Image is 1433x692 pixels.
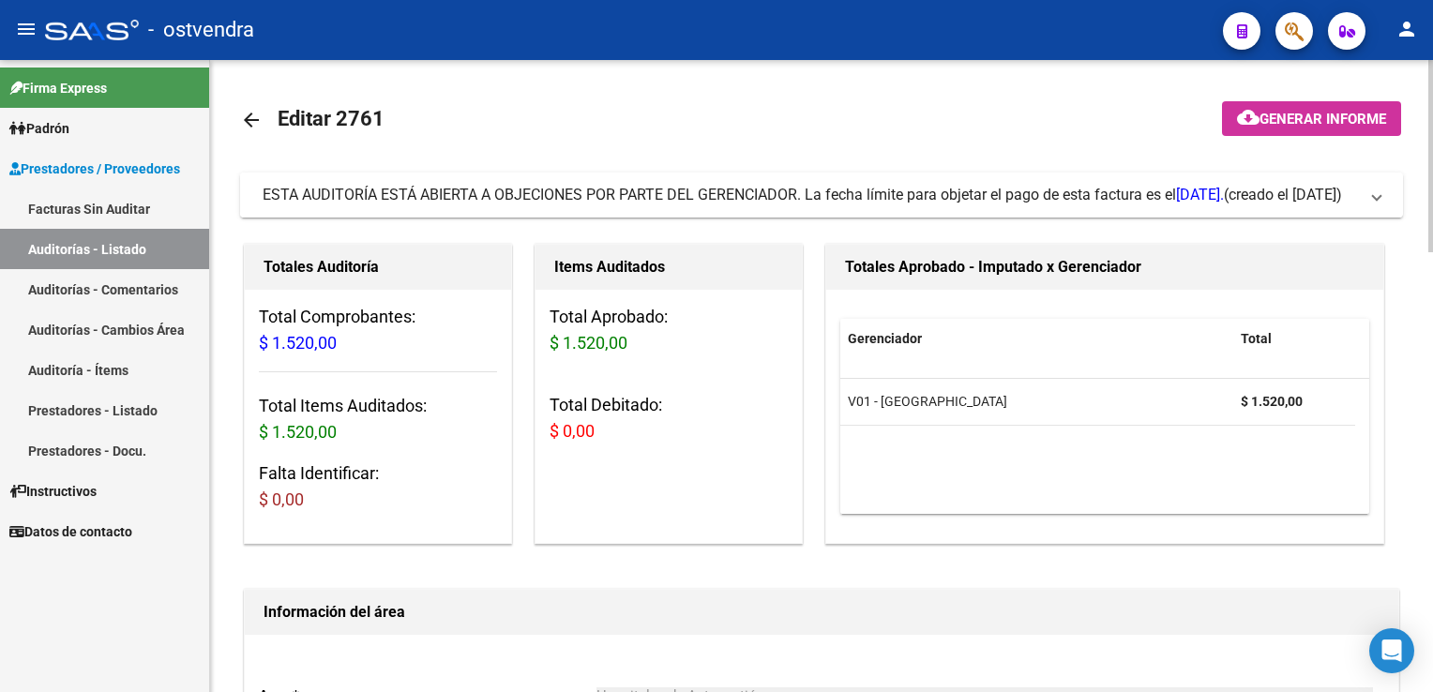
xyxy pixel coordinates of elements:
span: $ 1.520,00 [259,422,337,442]
h1: Totales Aprobado - Imputado x Gerenciador [845,252,1365,282]
h3: Total Comprobantes: [259,304,497,356]
strong: $ 1.520,00 [1241,394,1303,409]
span: $ 1.520,00 [550,333,627,353]
span: (creado el [DATE]) [1224,185,1342,205]
span: Instructivos [9,481,97,502]
span: [DATE]. [1176,186,1224,203]
datatable-header-cell: Total [1233,319,1355,359]
mat-icon: cloud_download [1237,106,1260,128]
span: V01 - [GEOGRAPHIC_DATA] [848,394,1007,409]
span: $ 0,00 [550,421,595,441]
span: Gerenciador [848,331,922,346]
button: Generar informe [1222,101,1401,136]
span: Generar informe [1260,111,1386,128]
span: Datos de contacto [9,521,132,542]
mat-icon: arrow_back [240,109,263,131]
h3: Total Aprobado: [550,304,788,356]
mat-expansion-panel-header: ESTA AUDITORÍA ESTÁ ABIERTA A OBJECIONES POR PARTE DEL GERENCIADOR. La fecha límite para objetar ... [240,173,1403,218]
h3: Total Debitado: [550,392,788,444]
span: Editar 2761 [278,107,385,130]
h1: Información del área [264,597,1380,627]
mat-icon: person [1395,18,1418,40]
h1: Items Auditados [554,252,783,282]
div: Open Intercom Messenger [1369,628,1414,673]
span: Total [1241,331,1272,346]
h3: Total Items Auditados: [259,393,497,445]
h3: Falta Identificar: [259,460,497,513]
span: $ 1.520,00 [259,333,337,353]
span: - ostvendra [148,9,254,51]
mat-icon: menu [15,18,38,40]
datatable-header-cell: Gerenciador [840,319,1233,359]
span: Prestadores / Proveedores [9,158,180,179]
h1: Totales Auditoría [264,252,492,282]
span: $ 0,00 [259,489,304,509]
span: Padrón [9,118,69,139]
span: ESTA AUDITORÍA ESTÁ ABIERTA A OBJECIONES POR PARTE DEL GERENCIADOR. La fecha límite para objetar ... [263,186,1224,203]
span: Firma Express [9,78,107,98]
